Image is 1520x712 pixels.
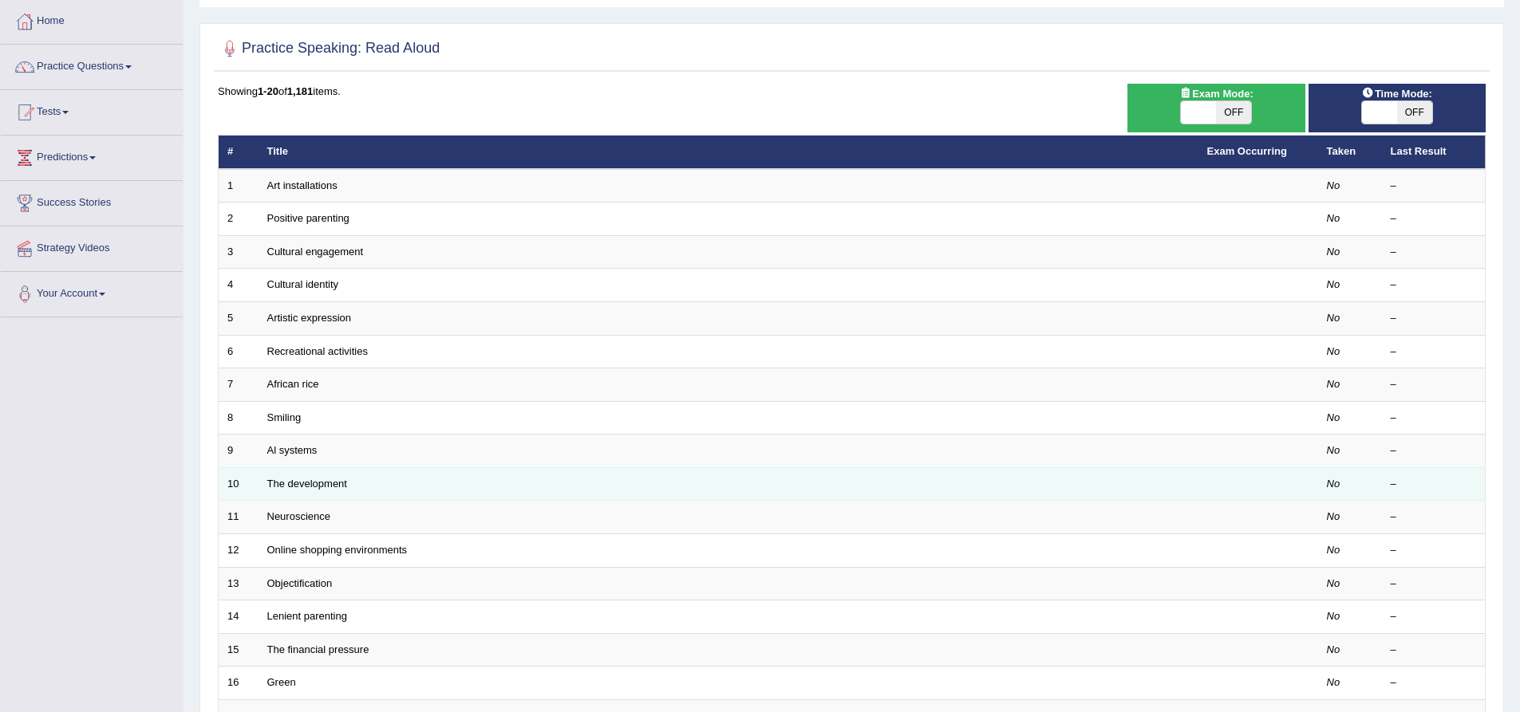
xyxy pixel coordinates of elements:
[1327,544,1340,556] em: No
[1327,411,1340,423] em: No
[219,335,259,368] td: 6
[219,302,259,336] td: 5
[267,577,333,589] a: Objectification
[219,467,259,501] td: 10
[1,90,183,130] a: Tests
[1327,676,1340,688] em: No
[219,533,259,567] td: 12
[1327,179,1340,191] em: No
[267,544,408,556] a: Online shopping environments
[1327,212,1340,224] em: No
[267,378,319,390] a: African rice
[267,179,338,191] a: Art installations
[219,203,259,236] td: 2
[1327,643,1340,655] em: No
[1397,101,1432,124] span: OFF
[1391,643,1477,658] div: –
[267,312,351,324] a: Artistic expression
[219,269,259,302] td: 4
[219,401,259,435] td: 8
[1391,411,1477,426] div: –
[1,226,183,266] a: Strategy Videos
[1,136,183,175] a: Predictions
[267,643,369,655] a: The financial pressure
[1391,543,1477,558] div: –
[1327,378,1340,390] em: No
[1327,577,1340,589] em: No
[1,272,183,312] a: Your Account
[1327,444,1340,456] em: No
[1327,278,1340,290] em: No
[219,600,259,634] td: 14
[219,501,259,534] td: 11
[267,610,347,622] a: Lenient parenting
[1216,101,1251,124] span: OFF
[1382,136,1486,169] th: Last Result
[1391,576,1477,592] div: –
[1327,345,1340,357] em: No
[267,411,302,423] a: Smiling
[259,136,1198,169] th: Title
[219,235,259,269] td: 3
[1391,509,1477,525] div: –
[1391,211,1477,226] div: –
[219,667,259,700] td: 16
[1,181,183,221] a: Success Stories
[219,169,259,203] td: 1
[267,246,364,258] a: Cultural engagement
[1391,477,1477,492] div: –
[1173,85,1259,102] span: Exam Mode:
[1327,510,1340,522] em: No
[1318,136,1382,169] th: Taken
[219,567,259,600] td: 13
[1127,84,1305,132] div: Show exams occurring in exams
[267,444,318,456] a: Al systems
[218,37,440,61] h2: Practice Speaking: Read Aloud
[267,510,331,522] a: Neuroscience
[219,633,259,667] td: 15
[1207,145,1287,157] a: Exam Occurring
[267,345,368,357] a: Recreational activities
[219,136,259,169] th: #
[1391,675,1477,690] div: –
[287,85,314,97] b: 1,181
[267,212,349,224] a: Positive parenting
[258,85,278,97] b: 1-20
[267,278,339,290] a: Cultural identity
[1391,443,1477,458] div: –
[1391,311,1477,326] div: –
[267,478,347,490] a: The development
[1327,610,1340,622] em: No
[1391,377,1477,392] div: –
[1391,344,1477,360] div: –
[219,368,259,402] td: 7
[1391,179,1477,194] div: –
[1391,245,1477,260] div: –
[1391,277,1477,293] div: –
[1327,246,1340,258] em: No
[267,676,296,688] a: Green
[1327,478,1340,490] em: No
[1356,85,1439,102] span: Time Mode:
[1391,609,1477,624] div: –
[1327,312,1340,324] em: No
[219,435,259,468] td: 9
[1,45,183,85] a: Practice Questions
[218,84,1486,99] div: Showing of items.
